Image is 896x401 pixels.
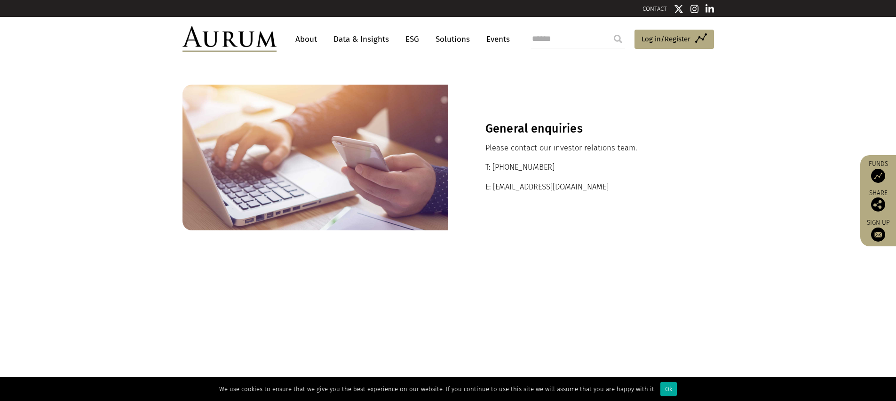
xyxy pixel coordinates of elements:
a: Funds [865,160,891,183]
img: Twitter icon [674,4,683,14]
div: Ok [660,382,677,396]
img: Access Funds [871,169,885,183]
div: Share [865,190,891,212]
img: Instagram icon [690,4,699,14]
p: Please contact our investor relations team. [485,142,677,154]
a: ESG [401,31,424,48]
a: Solutions [431,31,475,48]
a: Events [482,31,510,48]
a: Data & Insights [329,31,394,48]
a: Log in/Register [634,30,714,49]
h3: General enquiries [485,122,677,136]
span: Log in/Register [642,33,690,45]
img: Aurum [182,26,277,52]
p: E: [EMAIL_ADDRESS][DOMAIN_NAME] [485,181,677,193]
a: CONTACT [642,5,667,12]
a: Sign up [865,219,891,242]
p: T: [PHONE_NUMBER] [485,161,677,173]
img: Linkedin icon [706,4,714,14]
img: Sign up to our newsletter [871,228,885,242]
input: Submit [609,30,627,48]
a: About [291,31,322,48]
img: Share this post [871,197,885,212]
